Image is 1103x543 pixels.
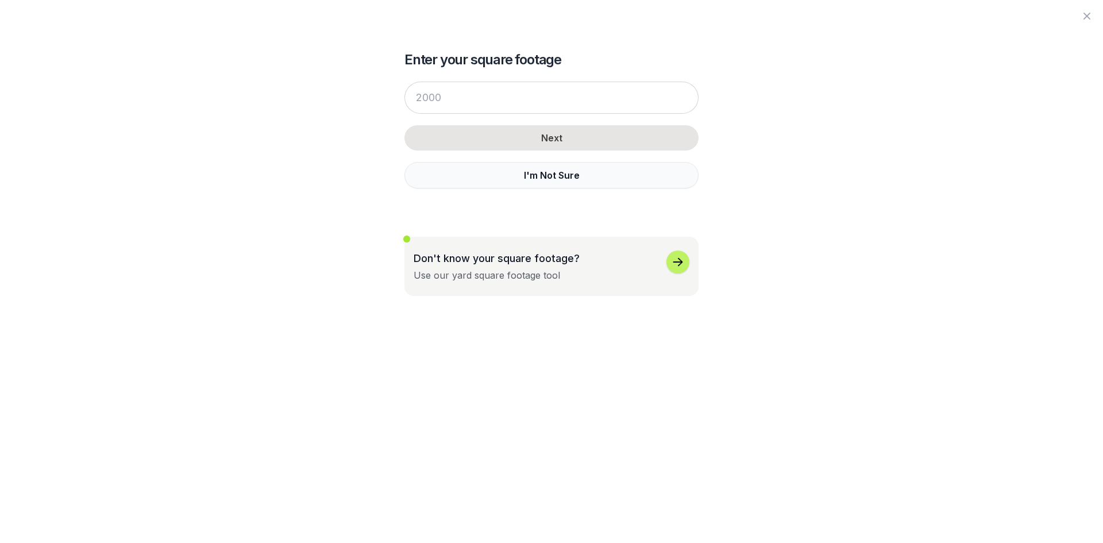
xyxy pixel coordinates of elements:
[414,268,560,282] div: Use our yard square footage tool
[404,237,699,296] button: Don't know your square footage?Use our yard square footage tool
[404,125,699,151] button: Next
[404,162,699,188] button: I'm Not Sure
[404,82,699,114] input: 2000
[414,251,580,266] p: Don't know your square footage?
[404,51,699,69] h2: Enter your square footage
